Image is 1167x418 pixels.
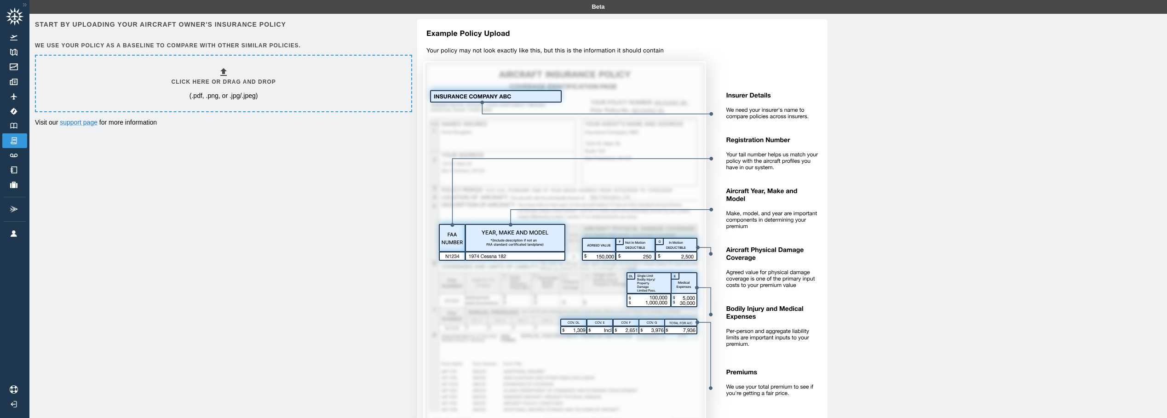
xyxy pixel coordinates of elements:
[60,119,98,126] a: support page
[190,91,258,100] p: (.pdf, .png, or .jpg/.jpeg)
[35,41,410,50] h6: We use your policy as a baseline to compare with other similar policies.
[172,78,276,86] h6: Click here or drag and drop
[35,19,410,29] h6: Start by uploading your aircraft owner's insurance policy
[35,118,410,127] p: Visit our for more information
